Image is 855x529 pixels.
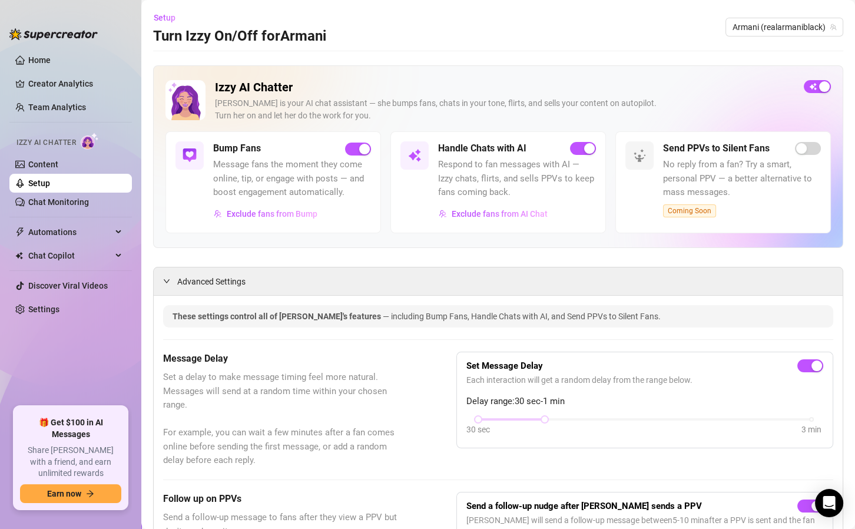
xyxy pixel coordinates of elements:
[438,141,526,156] h5: Handle Chats with AI
[438,158,596,200] span: Respond to fan messages with AI — Izzy chats, flirts, and sells PPVs to keep fans coming back.
[28,223,112,242] span: Automations
[153,27,326,46] h3: Turn Izzy On/Off for Armani
[215,97,794,122] div: [PERSON_NAME] is your AI chat assistant — she bumps fans, chats in your tone, flirts, and sells y...
[213,204,318,223] button: Exclude fans from Bump
[215,80,794,95] h2: Izzy AI Chatter
[213,158,371,200] span: Message fans the moment they come online, tip, or engage with posts — and boost engagement automa...
[733,18,836,36] span: Armani (realarmaniblack)
[163,275,177,287] div: expanded
[815,489,843,517] div: Open Intercom Messenger
[452,209,548,219] span: Exclude fans from AI Chat
[173,312,383,321] span: These settings control all of [PERSON_NAME]'s features
[9,28,98,40] img: logo-BBDzfeDw.svg
[438,204,548,223] button: Exclude fans from AI Chat
[163,277,170,285] span: expanded
[28,103,86,112] a: Team Analytics
[20,445,121,480] span: Share [PERSON_NAME] with a friend, and earn unlimited rewards
[177,275,246,288] span: Advanced Settings
[213,141,261,156] h5: Bump Fans
[214,210,222,218] img: svg%3e
[383,312,661,321] span: — including Bump Fans, Handle Chats with AI, and Send PPVs to Silent Fans.
[81,133,99,150] img: AI Chatter
[632,148,647,163] img: svg%3e
[28,197,89,207] a: Chat Monitoring
[28,160,58,169] a: Content
[801,423,821,436] div: 3 min
[163,352,397,366] h5: Message Delay
[163,492,397,506] h5: Follow up on PPVs
[407,148,422,163] img: svg%3e
[15,252,23,260] img: Chat Copilot
[28,55,51,65] a: Home
[466,501,702,511] strong: Send a follow-up nudge after [PERSON_NAME] sends a PPV
[165,80,206,120] img: Izzy AI Chatter
[663,141,770,156] h5: Send PPVs to Silent Fans
[663,158,821,200] span: No reply from a fan? Try a smart, personal PPV — a better alternative to mass messages.
[15,227,25,237] span: thunderbolt
[153,8,185,27] button: Setup
[28,281,108,290] a: Discover Viral Videos
[466,361,543,371] strong: Set Message Delay
[28,74,122,93] a: Creator Analytics
[16,137,76,148] span: Izzy AI Chatter
[466,373,823,386] span: Each interaction will get a random delay from the range below.
[163,371,397,468] span: Set a delay to make message timing feel more natural. Messages will send at a random time within ...
[86,490,94,498] span: arrow-right
[28,246,112,265] span: Chat Copilot
[28,305,59,314] a: Settings
[439,210,447,218] img: svg%3e
[28,178,50,188] a: Setup
[20,484,121,503] button: Earn nowarrow-right
[663,204,716,217] span: Coming Soon
[47,489,81,498] span: Earn now
[466,423,490,436] div: 30 sec
[183,148,197,163] img: svg%3e
[20,417,121,440] span: 🎁 Get $100 in AI Messages
[466,395,823,409] span: Delay range: 30 sec - 1 min
[227,209,317,219] span: Exclude fans from Bump
[830,24,837,31] span: team
[154,13,175,22] span: Setup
